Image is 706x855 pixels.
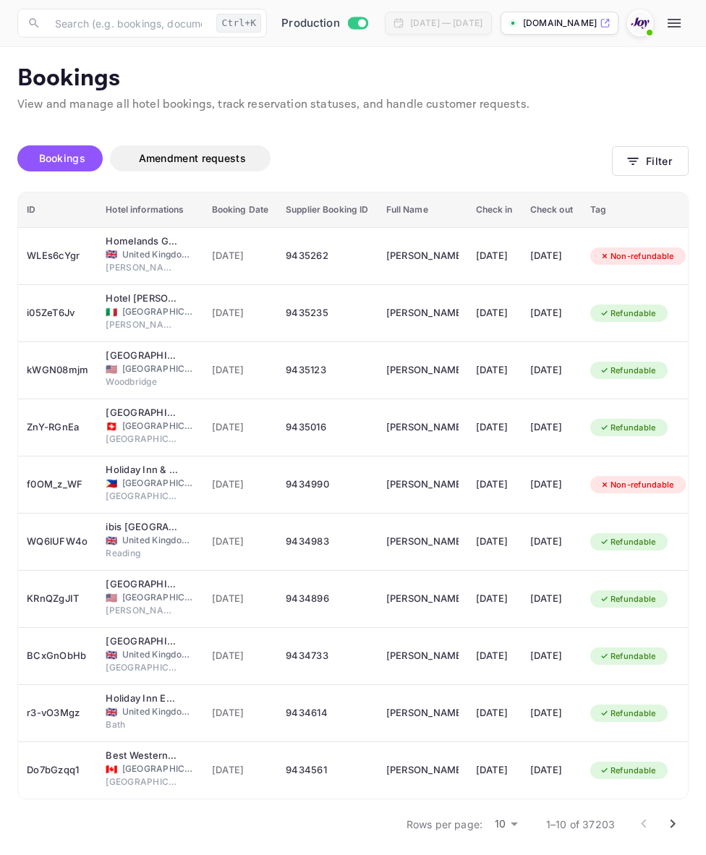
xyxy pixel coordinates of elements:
[212,477,269,493] span: [DATE]
[106,604,178,617] span: [PERSON_NAME] Bend
[212,248,269,264] span: [DATE]
[286,359,368,382] div: 9435123
[530,530,573,553] div: [DATE]
[212,362,269,378] span: [DATE]
[27,759,88,782] div: Do7bGzqq1
[286,645,368,668] div: 9434733
[27,473,88,496] div: f0OM_z_WF
[106,234,178,249] div: Homelands Guest House
[530,473,573,496] div: [DATE]
[106,692,178,706] div: Holiday Inn Express Bath, an IHG Hotel
[386,645,459,668] div: Katie Armstrong
[612,146,689,176] button: Filter
[122,705,195,718] span: United Kingdom of [GEOGRAPHIC_DATA] and [GEOGRAPHIC_DATA]
[212,534,269,550] span: [DATE]
[629,12,652,35] img: With Joy
[27,702,88,725] div: r3-vO3Mgz
[386,359,459,382] div: Robin Chappell
[386,530,459,553] div: Nicola Loffredi
[476,702,513,725] div: [DATE]
[476,473,513,496] div: [DATE]
[27,244,88,268] div: WLEs6cYgr
[386,702,459,725] div: Rhys Dawes
[546,817,615,832] p: 1–10 of 37203
[530,645,573,668] div: [DATE]
[106,547,178,560] span: Reading
[590,305,665,323] div: Refundable
[286,473,368,496] div: 9434990
[286,587,368,611] div: 9434896
[476,302,513,325] div: [DATE]
[106,593,117,603] span: United States of America
[106,375,178,388] span: Woodbridge
[106,520,178,535] div: ibis Reading Centre
[17,96,689,114] p: View and manage all hotel bookings, track reservation statuses, and handle customer requests.
[106,250,117,259] span: United Kingdom of Great Britain and Northern Ireland
[286,702,368,725] div: 9434614
[106,406,178,420] div: Hotel California
[27,587,88,611] div: KRnQZgJIT
[386,759,459,782] div: Abby Frangione
[106,577,178,592] div: Hampton Inn & Suites Coconut Creek
[286,244,368,268] div: 9435262
[590,362,665,380] div: Refundable
[476,530,513,553] div: [DATE]
[106,433,178,446] span: [GEOGRAPHIC_DATA]
[122,591,195,604] span: [GEOGRAPHIC_DATA]
[106,349,178,363] div: Hampton Inn Potomac Mills/Woodbridge
[277,192,377,228] th: Supplier Booking ID
[122,534,195,547] span: United Kingdom of [GEOGRAPHIC_DATA] and [GEOGRAPHIC_DATA]
[286,416,368,439] div: 9435016
[122,762,195,775] span: [GEOGRAPHIC_DATA]
[523,17,597,30] p: [DOMAIN_NAME]
[27,416,88,439] div: ZnY-RGnEa
[386,416,459,439] div: Alexandre De chambrier
[122,648,195,661] span: United Kingdom of [GEOGRAPHIC_DATA] and [GEOGRAPHIC_DATA]
[106,634,178,649] div: Hotel Indigo Manchester - Victoria Station, an IHG Hotel
[122,362,195,375] span: [GEOGRAPHIC_DATA]
[590,419,665,437] div: Refundable
[590,705,665,723] div: Refundable
[122,420,195,433] span: [GEOGRAPHIC_DATA]
[386,587,459,611] div: Jacqueline Young
[106,536,117,545] span: United Kingdom of Great Britain and Northern Ireland
[590,647,665,665] div: Refundable
[386,244,459,268] div: Darran Leaper
[106,490,178,503] span: [GEOGRAPHIC_DATA]
[122,305,195,318] span: [GEOGRAPHIC_DATA]
[276,15,373,32] div: Switch to Sandbox mode
[378,192,467,228] th: Full Name
[106,749,178,763] div: Best Western Plus Cambridge Hotel
[386,473,459,496] div: Kevin Kalb
[530,244,573,268] div: [DATE]
[286,759,368,782] div: 9434561
[590,247,684,265] div: Non-refundable
[27,302,88,325] div: i05ZeT6Jv
[286,302,368,325] div: 9435235
[106,318,178,331] span: [PERSON_NAME]
[27,530,88,553] div: WQ6lUFW4o
[386,302,459,325] div: Jordan McDermott
[530,702,573,725] div: [DATE]
[106,479,117,488] span: Philippines
[281,15,340,32] span: Production
[46,9,210,38] input: Search (e.g. bookings, documentation)
[582,192,695,228] th: Tag
[212,705,269,721] span: [DATE]
[106,661,178,674] span: [GEOGRAPHIC_DATA]
[286,530,368,553] div: 9434983
[139,152,246,164] span: Amendment requests
[106,718,178,731] span: Bath
[106,261,178,274] span: [PERSON_NAME][GEOGRAPHIC_DATA]
[212,648,269,664] span: [DATE]
[530,302,573,325] div: [DATE]
[530,759,573,782] div: [DATE]
[476,645,513,668] div: [DATE]
[17,64,689,93] p: Bookings
[27,359,88,382] div: kWGN08mjm
[122,248,195,261] span: United Kingdom of [GEOGRAPHIC_DATA] and [GEOGRAPHIC_DATA]
[530,416,573,439] div: [DATE]
[106,765,117,774] span: Canada
[212,591,269,607] span: [DATE]
[476,587,513,611] div: [DATE]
